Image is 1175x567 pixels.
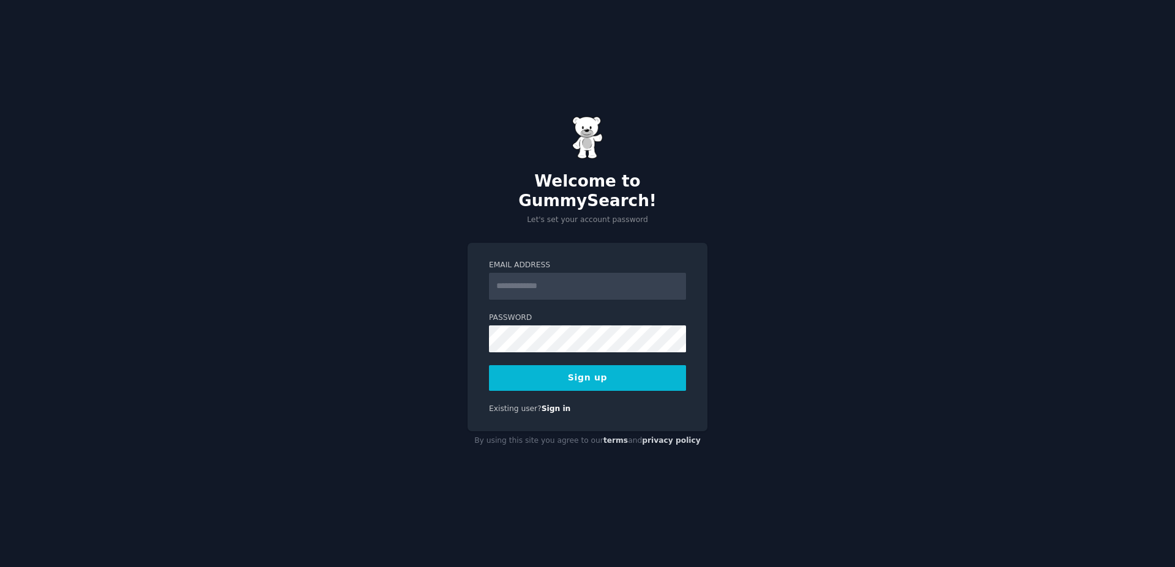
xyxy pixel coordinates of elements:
p: Let's set your account password [468,215,707,226]
h2: Welcome to GummySearch! [468,172,707,210]
a: terms [603,436,628,445]
a: Sign in [542,404,571,413]
button: Sign up [489,365,686,391]
label: Password [489,313,686,324]
a: privacy policy [642,436,701,445]
img: Gummy Bear [572,116,603,159]
label: Email Address [489,260,686,271]
div: By using this site you agree to our and [468,431,707,451]
span: Existing user? [489,404,542,413]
